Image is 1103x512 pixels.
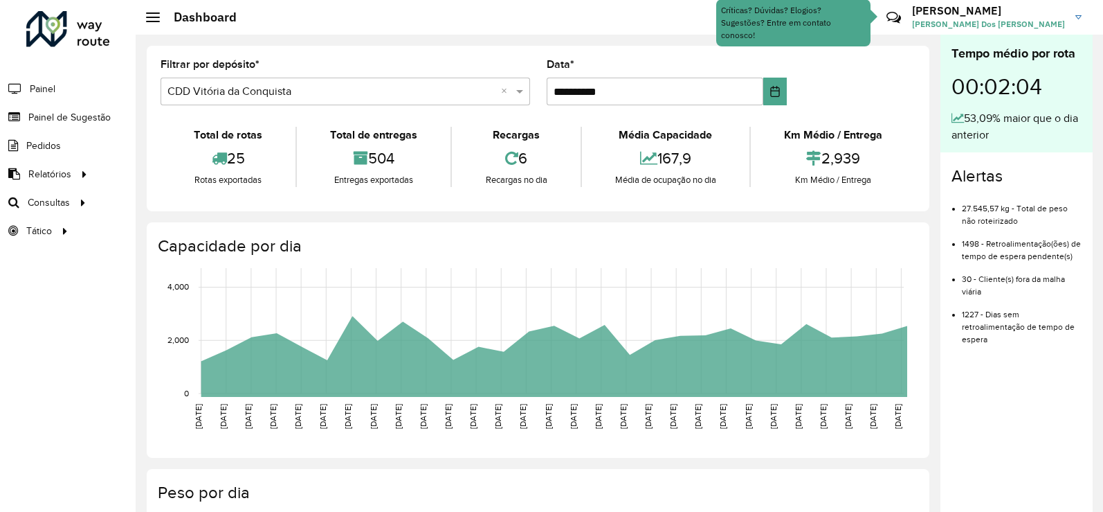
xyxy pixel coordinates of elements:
button: Choose Date [763,78,787,105]
text: [DATE] [544,404,553,429]
text: [DATE] [444,404,453,429]
text: [DATE] [493,404,502,429]
li: 30 - Cliente(s) fora da malha viária [962,263,1082,298]
text: [DATE] [868,404,877,429]
div: Tempo médio por rota [951,44,1082,63]
h4: Capacidade por dia [158,236,915,256]
div: 2,939 [754,143,912,173]
span: Consultas [28,195,70,210]
label: Data [547,56,574,73]
text: [DATE] [744,404,753,429]
div: Média de ocupação no dia [585,173,746,187]
text: [DATE] [318,404,327,429]
div: 504 [300,143,447,173]
li: 1498 - Retroalimentação(ões) de tempo de espera pendente(s) [962,227,1082,263]
text: [DATE] [693,404,702,429]
div: 6 [455,143,576,173]
text: [DATE] [668,404,677,429]
text: [DATE] [369,404,378,429]
text: [DATE] [219,404,228,429]
li: 1227 - Dias sem retroalimentação de tempo de espera [962,298,1082,346]
text: [DATE] [343,404,352,429]
text: 0 [184,389,189,398]
div: Km Médio / Entrega [754,173,912,187]
div: 167,9 [585,143,746,173]
span: Pedidos [26,139,61,153]
text: [DATE] [644,404,653,429]
text: [DATE] [194,404,203,429]
text: [DATE] [794,404,803,429]
div: Recargas no dia [455,173,576,187]
span: [PERSON_NAME] Dos [PERSON_NAME] [912,18,1065,30]
span: Clear all [501,83,513,100]
div: Total de rotas [164,127,292,143]
text: [DATE] [819,404,828,429]
text: [DATE] [419,404,428,429]
span: Painel [30,82,55,96]
text: [DATE] [244,404,253,429]
div: Km Médio / Entrega [754,127,912,143]
text: [DATE] [518,404,527,429]
text: [DATE] [619,404,628,429]
span: Tático [26,224,52,238]
div: Total de entregas [300,127,447,143]
div: 25 [164,143,292,173]
text: [DATE] [718,404,727,429]
text: 4,000 [167,283,189,292]
li: 27.545,57 kg - Total de peso não roteirizado [962,192,1082,227]
text: 2,000 [167,335,189,344]
text: [DATE] [468,404,477,429]
text: [DATE] [268,404,277,429]
div: Rotas exportadas [164,173,292,187]
text: [DATE] [769,404,778,429]
div: Média Capacidade [585,127,746,143]
text: [DATE] [394,404,403,429]
text: [DATE] [844,404,853,429]
h4: Alertas [951,166,1082,186]
h4: Peso por dia [158,483,915,503]
div: 00:02:04 [951,63,1082,110]
h2: Dashboard [160,10,237,25]
div: Recargas [455,127,576,143]
div: 53,09% maior que o dia anterior [951,110,1082,143]
text: [DATE] [569,404,578,429]
span: Relatórios [28,167,71,182]
a: Contato Rápido [879,3,909,33]
div: Entregas exportadas [300,173,447,187]
text: [DATE] [293,404,302,429]
label: Filtrar por depósito [161,56,259,73]
span: Painel de Sugestão [28,110,111,125]
text: [DATE] [594,404,603,429]
h3: [PERSON_NAME] [912,4,1065,17]
text: [DATE] [893,404,902,429]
